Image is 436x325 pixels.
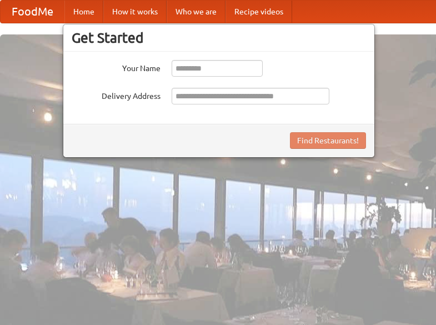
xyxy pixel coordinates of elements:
[64,1,103,23] a: Home
[290,132,366,149] button: Find Restaurants!
[72,29,366,46] h3: Get Started
[72,88,161,102] label: Delivery Address
[103,1,167,23] a: How it works
[1,1,64,23] a: FoodMe
[225,1,292,23] a: Recipe videos
[72,60,161,74] label: Your Name
[167,1,225,23] a: Who we are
